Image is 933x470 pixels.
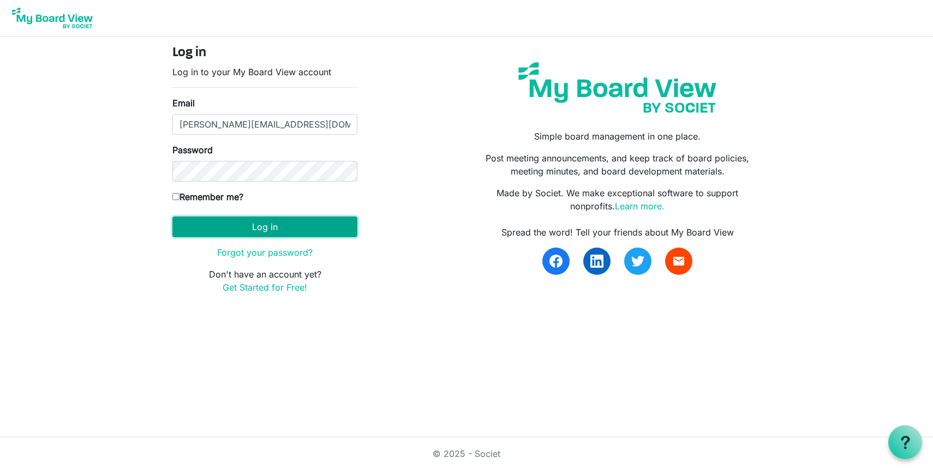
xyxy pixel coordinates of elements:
[172,45,357,61] h4: Log in
[433,448,500,459] a: © 2025 - Societ
[510,54,725,121] img: my-board-view-societ.svg
[549,255,563,268] img: facebook.svg
[172,190,243,203] label: Remember me?
[223,282,307,293] a: Get Started for Free!
[590,255,603,268] img: linkedin.svg
[172,143,213,156] label: Password
[172,216,357,237] button: Log in
[475,186,761,213] p: Made by Societ. We make exceptional software to support nonprofits.
[172,193,180,200] input: Remember me?
[665,248,692,275] a: email
[172,268,357,294] p: Don't have an account yet?
[672,255,685,268] span: email
[475,226,761,239] div: Spread the word! Tell your friends about My Board View
[9,4,96,32] img: My Board View Logo
[475,152,761,178] p: Post meeting announcements, and keep track of board policies, meeting minutes, and board developm...
[172,65,357,79] p: Log in to your My Board View account
[475,130,761,143] p: Simple board management in one place.
[172,97,195,110] label: Email
[631,255,644,268] img: twitter.svg
[217,247,313,258] a: Forgot your password?
[615,201,665,212] a: Learn more.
